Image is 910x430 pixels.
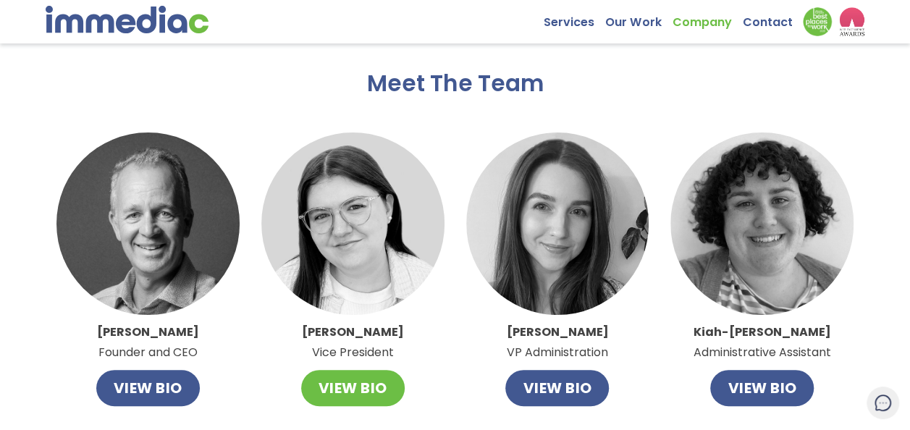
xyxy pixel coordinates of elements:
strong: Kiah-[PERSON_NAME] [694,324,830,340]
img: immediac [46,6,208,33]
strong: [PERSON_NAME] [97,324,199,340]
button: VIEW BIO [710,370,814,406]
img: John.jpg [56,132,240,316]
p: Founder and CEO [97,322,199,363]
button: VIEW BIO [96,370,200,406]
img: Catlin.jpg [261,132,445,316]
img: imageedit_1_9466638877.jpg [670,132,854,316]
h2: Meet The Team [367,71,544,96]
img: Alley.jpg [466,132,649,316]
img: Down [803,7,832,36]
button: VIEW BIO [505,370,609,406]
button: VIEW BIO [301,370,405,406]
p: Vice President [302,322,404,363]
a: Contact [742,7,803,30]
p: VP Administration [506,322,608,363]
strong: [PERSON_NAME] [302,324,404,340]
strong: [PERSON_NAME] [506,324,608,340]
p: Administrative Assistant [694,322,831,363]
a: Our Work [605,7,672,30]
a: Services [544,7,605,30]
a: Company [672,7,742,30]
img: logo2_wea_nobg.webp [839,7,864,36]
